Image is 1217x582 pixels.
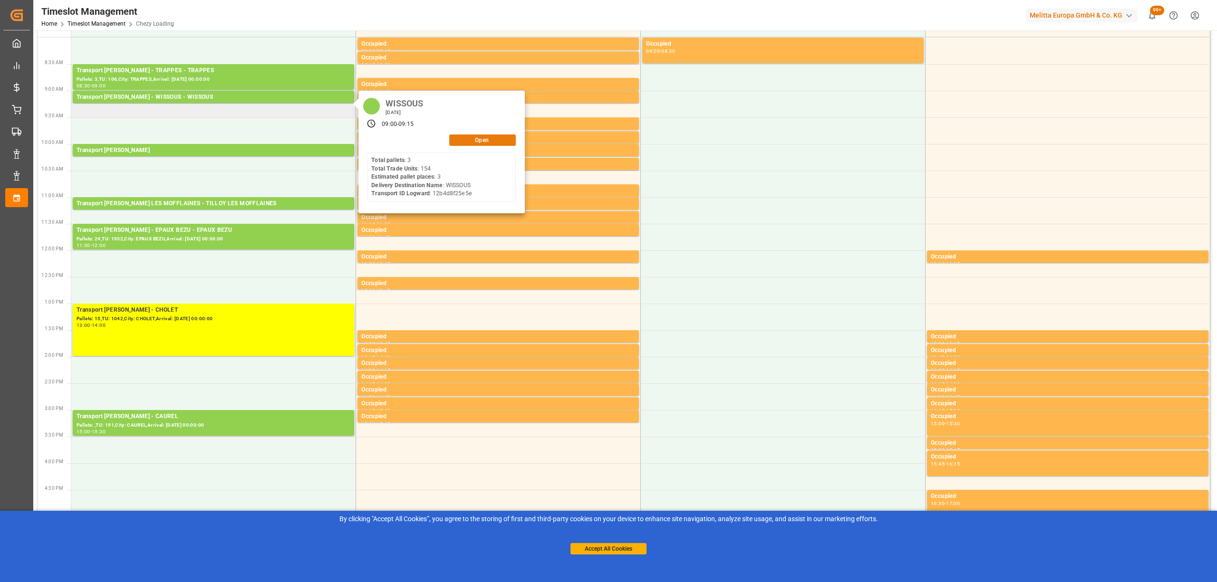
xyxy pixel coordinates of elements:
[45,406,63,411] span: 3:00 PM
[361,63,375,67] div: 08:15
[77,102,350,110] div: Pallets: 3,TU: 154,City: WISSOUS,Arrival: [DATE] 00:00:00
[377,395,390,399] div: 14:45
[646,49,660,53] div: 08:00
[45,379,63,384] span: 2:30 PM
[361,213,635,222] div: Occupied
[945,342,946,346] div: -
[375,382,377,386] div: -
[371,156,472,198] div: : 3 : 154 : 3 : WISSOUS : 12b4d8f25e5e
[361,89,375,94] div: 08:45
[375,222,377,227] div: -
[361,332,635,342] div: Occupied
[931,385,1205,395] div: Occupied
[377,222,390,227] div: 11:30
[945,395,946,399] div: -
[77,243,90,248] div: 11:30
[41,166,63,172] span: 10:30 AM
[361,279,635,288] div: Occupied
[371,182,443,189] b: Delivery Destination Name
[77,84,90,88] div: 08:30
[77,226,350,235] div: Transport [PERSON_NAME] - EPAUX BEZU - EPAUX BEZU
[77,93,350,102] div: Transport [PERSON_NAME] - WISSOUS - WISSOUS
[946,262,960,266] div: 12:15
[382,120,397,129] div: 09:00
[375,342,377,346] div: -
[41,219,63,225] span: 11:30 AM
[931,492,1205,501] div: Occupied
[77,209,350,217] div: Pallets: 4,TU: ,City: TILLOY LES MOFFLAINES,Arrival: [DATE] 00:00:00
[931,342,945,346] div: 13:30
[361,262,375,266] div: 12:00
[45,326,63,331] span: 1:30 PM
[375,395,377,399] div: -
[945,355,946,360] div: -
[931,262,945,266] div: 12:00
[361,399,635,409] div: Occupied
[77,323,90,327] div: 13:00
[946,501,960,506] div: 17:00
[77,146,350,155] div: Transport [PERSON_NAME]
[375,63,377,67] div: -
[375,288,377,293] div: -
[377,409,390,413] div: 15:00
[361,342,375,346] div: 13:30
[361,382,375,386] div: 14:15
[382,109,426,116] div: [DATE]
[41,193,63,198] span: 11:00 AM
[45,486,63,491] span: 4:30 PM
[361,39,635,49] div: Occupied
[1026,6,1141,24] button: Melitta Europa GmbH & Co. KG
[77,315,350,323] div: Pallets: 15,TU: 1042,City: CHOLET,Arrival: [DATE] 00:00:00
[931,355,945,360] div: 13:45
[375,49,377,53] div: -
[931,252,1205,262] div: Occupied
[45,113,63,118] span: 9:30 AM
[361,346,635,355] div: Occupied
[946,448,960,452] div: 15:45
[41,273,63,278] span: 12:30 PM
[92,323,106,327] div: 14:00
[45,60,63,65] span: 8:30 AM
[931,382,945,386] div: 14:15
[377,421,390,426] div: 15:15
[361,421,375,426] div: 15:00
[931,346,1205,355] div: Occupied
[92,243,106,248] div: 12:00
[45,459,63,464] span: 4:00 PM
[361,368,375,372] div: 14:00
[946,342,960,346] div: 13:45
[931,372,1205,382] div: Occupied
[377,342,390,346] div: 13:45
[375,89,377,94] div: -
[371,157,405,163] b: Total pallets
[361,359,635,368] div: Occupied
[377,89,390,94] div: 09:00
[361,222,375,227] div: 11:15
[361,49,375,53] div: 08:00
[946,368,960,372] div: 14:15
[361,395,375,399] div: 14:30
[945,409,946,413] div: -
[377,382,390,386] div: 14:30
[45,86,63,92] span: 9:00 AM
[361,80,635,89] div: Occupied
[361,53,635,63] div: Occupied
[931,452,1205,462] div: Occupied
[946,355,960,360] div: 14:00
[931,448,945,452] div: 15:30
[1163,5,1184,26] button: Help Center
[931,395,945,399] div: 14:30
[45,299,63,305] span: 1:00 PM
[660,49,661,53] div: -
[946,382,960,386] div: 14:30
[397,120,398,129] div: -
[375,262,377,266] div: -
[90,84,92,88] div: -
[41,4,174,19] div: Timeslot Management
[90,323,92,327] div: -
[361,235,375,239] div: 11:30
[931,412,1205,421] div: Occupied
[41,246,63,251] span: 12:00 PM
[1026,9,1138,22] div: Melitta Europa GmbH & Co. KG
[90,243,92,248] div: -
